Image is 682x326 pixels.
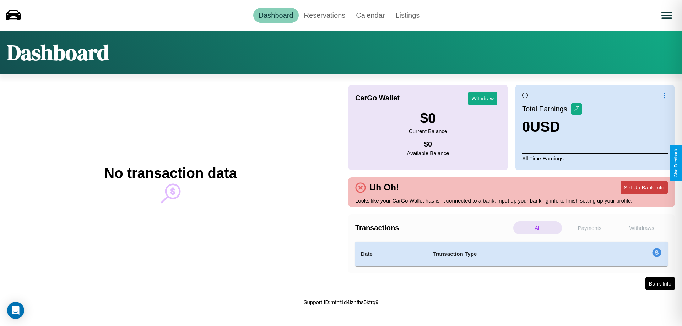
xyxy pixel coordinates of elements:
[513,221,562,234] p: All
[355,196,668,205] p: Looks like your CarGo Wallet has isn't connected to a bank. Input up your banking info to finish ...
[361,250,421,258] h4: Date
[366,182,402,193] h4: Uh Oh!
[522,103,571,115] p: Total Earnings
[355,224,511,232] h4: Transactions
[409,126,447,136] p: Current Balance
[468,92,497,105] button: Withdraw
[621,181,668,194] button: Set Up Bank Info
[522,153,668,163] p: All Time Earnings
[565,221,614,234] p: Payments
[409,110,447,126] h3: $ 0
[645,277,675,290] button: Bank Info
[299,8,351,23] a: Reservations
[522,119,582,135] h3: 0 USD
[390,8,425,23] a: Listings
[407,148,449,158] p: Available Balance
[104,165,237,181] h2: No transaction data
[407,140,449,148] h4: $ 0
[657,5,677,25] button: Open menu
[7,38,109,67] h1: Dashboard
[304,297,379,307] p: Support ID: mfhf1d4lzhfhs5kfrq9
[673,149,678,177] div: Give Feedback
[355,242,668,266] table: simple table
[7,302,24,319] div: Open Intercom Messenger
[351,8,390,23] a: Calendar
[617,221,666,234] p: Withdraws
[433,250,594,258] h4: Transaction Type
[355,94,400,102] h4: CarGo Wallet
[253,8,299,23] a: Dashboard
